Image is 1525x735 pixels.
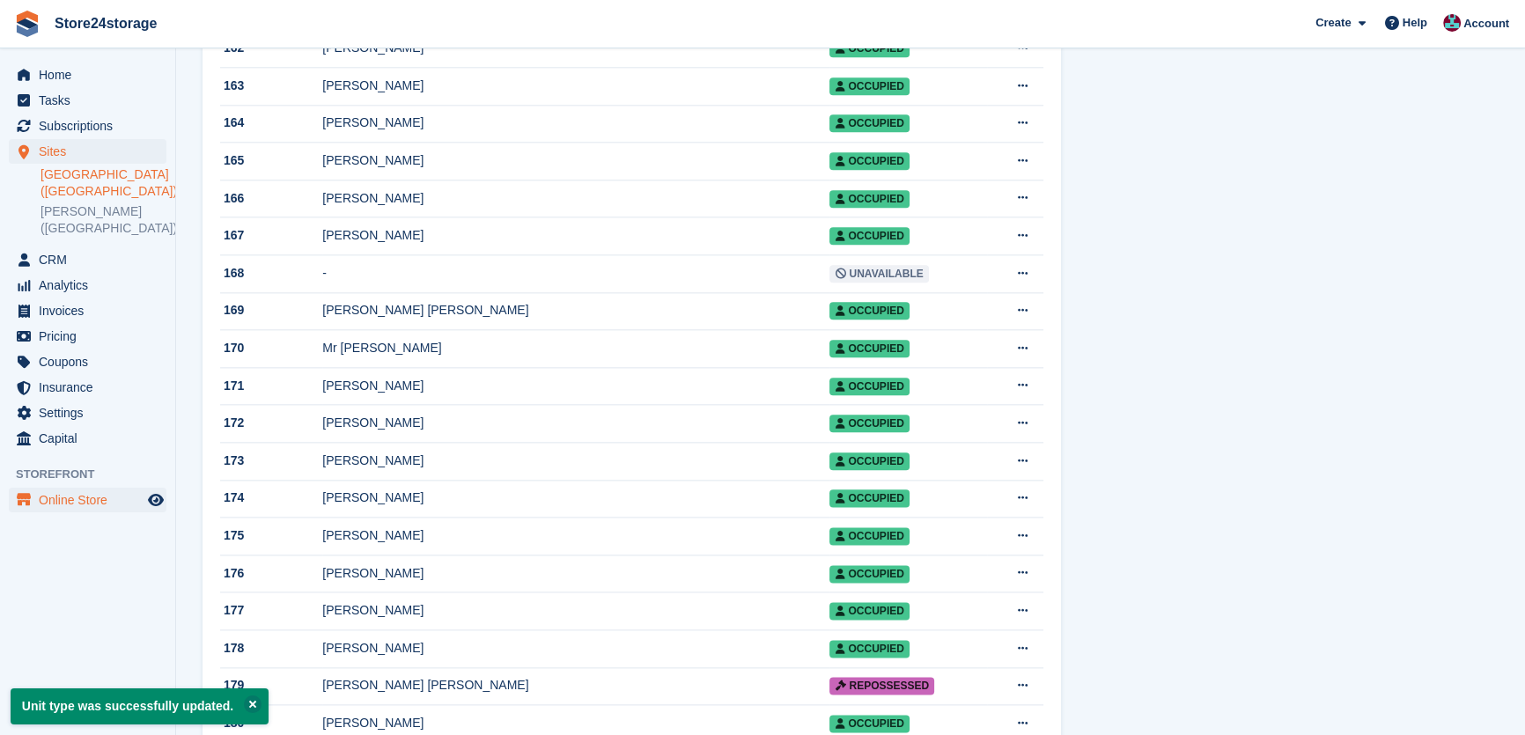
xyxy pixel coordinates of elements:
[829,302,909,320] span: Occupied
[829,565,909,583] span: Occupied
[220,151,322,170] div: 165
[220,601,322,620] div: 177
[39,426,144,451] span: Capital
[829,640,909,658] span: Occupied
[9,62,166,87] a: menu
[1315,14,1351,32] span: Create
[1443,14,1461,32] img: George
[48,9,165,38] a: Store24storage
[220,114,322,132] div: 164
[220,526,322,545] div: 175
[220,226,322,245] div: 167
[9,375,166,400] a: menu
[9,273,166,298] a: menu
[9,298,166,323] a: menu
[322,489,829,507] div: [PERSON_NAME]
[9,324,166,349] a: menu
[220,639,322,658] div: 178
[9,401,166,425] a: menu
[39,375,144,400] span: Insurance
[9,88,166,113] a: menu
[9,247,166,272] a: menu
[829,40,909,57] span: Occupied
[1403,14,1427,32] span: Help
[829,527,909,545] span: Occupied
[322,377,829,395] div: [PERSON_NAME]
[39,88,144,113] span: Tasks
[829,114,909,132] span: Occupied
[829,415,909,432] span: Occupied
[14,11,41,37] img: stora-icon-8386f47178a22dfd0bd8f6a31ec36ba5ce8667c1dd55bd0f319d3a0aa187defe.svg
[145,489,166,511] a: Preview store
[39,62,144,87] span: Home
[220,301,322,320] div: 169
[322,39,829,57] div: [PERSON_NAME]
[322,414,829,432] div: [PERSON_NAME]
[322,77,829,95] div: [PERSON_NAME]
[220,489,322,507] div: 174
[39,488,144,512] span: Online Store
[322,676,829,695] div: [PERSON_NAME] [PERSON_NAME]
[39,298,144,323] span: Invoices
[39,349,144,374] span: Coupons
[829,340,909,357] span: Occupied
[220,414,322,432] div: 172
[41,203,166,237] a: [PERSON_NAME] ([GEOGRAPHIC_DATA])
[39,401,144,425] span: Settings
[220,714,322,732] div: 180
[322,114,829,132] div: [PERSON_NAME]
[829,77,909,95] span: Occupied
[322,526,829,545] div: [PERSON_NAME]
[220,676,322,695] div: 179
[220,189,322,208] div: 166
[322,151,829,170] div: [PERSON_NAME]
[16,466,175,483] span: Storefront
[829,378,909,395] span: Occupied
[322,564,829,583] div: [PERSON_NAME]
[9,426,166,451] a: menu
[829,677,934,695] span: Repossessed
[322,226,829,245] div: [PERSON_NAME]
[39,114,144,138] span: Subscriptions
[9,488,166,512] a: menu
[322,301,829,320] div: [PERSON_NAME] [PERSON_NAME]
[11,688,269,724] p: Unit type was successfully updated.
[1463,15,1509,33] span: Account
[220,77,322,95] div: 163
[39,324,144,349] span: Pricing
[220,377,322,395] div: 171
[220,564,322,583] div: 176
[829,190,909,208] span: Occupied
[829,152,909,170] span: Occupied
[220,339,322,357] div: 170
[39,273,144,298] span: Analytics
[220,264,322,283] div: 168
[829,227,909,245] span: Occupied
[322,601,829,620] div: [PERSON_NAME]
[322,714,829,732] div: [PERSON_NAME]
[829,489,909,507] span: Occupied
[9,114,166,138] a: menu
[829,602,909,620] span: Occupied
[220,39,322,57] div: 162
[9,349,166,374] a: menu
[829,265,928,283] span: Unavailable
[829,452,909,470] span: Occupied
[322,339,829,357] div: Mr [PERSON_NAME]
[39,247,144,272] span: CRM
[322,639,829,658] div: [PERSON_NAME]
[322,452,829,470] div: [PERSON_NAME]
[829,715,909,732] span: Occupied
[9,139,166,164] a: menu
[322,189,829,208] div: [PERSON_NAME]
[322,255,829,293] td: -
[220,452,322,470] div: 173
[39,139,144,164] span: Sites
[41,166,166,200] a: [GEOGRAPHIC_DATA] ([GEOGRAPHIC_DATA])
